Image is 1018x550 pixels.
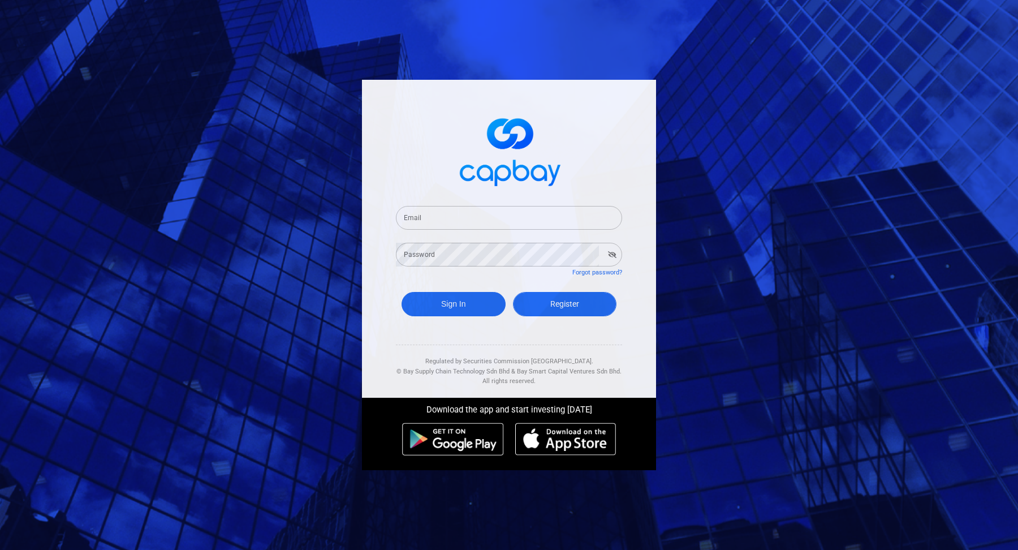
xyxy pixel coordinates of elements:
[517,368,622,375] span: Bay Smart Capital Ventures Sdn Bhd.
[515,423,616,456] img: ios
[452,108,566,192] img: logo
[402,423,504,456] img: android
[402,292,506,316] button: Sign In
[353,398,665,417] div: Download the app and start investing [DATE]
[396,368,510,375] span: © Bay Supply Chain Technology Sdn Bhd
[513,292,617,316] a: Register
[572,269,622,276] a: Forgot password?
[396,345,622,386] div: Regulated by Securities Commission [GEOGRAPHIC_DATA]. & All rights reserved.
[550,299,579,308] span: Register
